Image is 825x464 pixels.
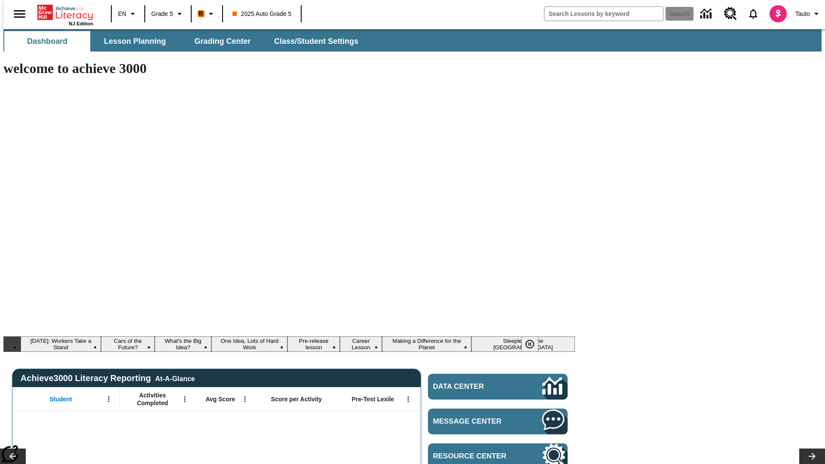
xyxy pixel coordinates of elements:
[719,2,742,25] a: Resource Center, Will open in new tab
[69,21,93,26] span: NJ Edition
[382,336,471,352] button: Slide 7 Making a Difference for the Planet
[194,6,220,21] button: Boost Class color is orange. Change class color
[104,37,166,46] span: Lesson Planning
[102,393,115,406] button: Open Menu
[544,7,663,21] input: search field
[27,37,67,46] span: Dashboard
[274,37,358,46] span: Class/Student Settings
[21,336,101,352] button: Slide 1 Labor Day: Workers Take a Stand
[178,393,191,406] button: Open Menu
[199,8,203,19] span: B
[238,393,251,406] button: Open Menu
[428,409,568,434] a: Message Center
[3,29,822,52] div: SubNavbar
[155,373,195,383] div: At-A-Glance
[205,395,235,403] span: Avg Score
[340,336,382,352] button: Slide 6 Career Lesson
[151,9,173,18] span: Grade 5
[124,391,181,407] span: Activities Completed
[770,5,787,22] img: avatar image
[211,336,287,352] button: Slide 4 One Idea, Lots of Hard Work
[799,449,825,464] button: Lesson carousel, Next
[194,37,251,46] span: Grading Center
[4,31,90,52] button: Dashboard
[7,1,32,27] button: Open side menu
[3,31,366,52] div: SubNavbar
[49,395,72,403] span: Student
[764,3,792,25] button: Select a new avatar
[471,336,575,352] button: Slide 8 Sleepless in the Animal Kingdom
[795,9,810,18] span: Tauto
[148,6,188,21] button: Grade: Grade 5, Select a grade
[695,2,719,26] a: Data Center
[114,6,142,21] button: Language: EN, Select a language
[101,336,155,352] button: Slide 2 Cars of the Future?
[402,393,415,406] button: Open Menu
[433,452,516,461] span: Resource Center
[118,9,126,18] span: EN
[792,6,825,21] button: Profile/Settings
[521,336,547,352] div: Pause
[155,336,211,352] button: Slide 3 What's the Big Idea?
[92,31,178,52] button: Lesson Planning
[433,382,513,391] span: Data Center
[232,9,292,18] span: 2025 Auto Grade 5
[742,3,764,25] a: Notifications
[433,417,516,426] span: Message Center
[521,336,538,352] button: Pause
[180,31,266,52] button: Grading Center
[37,4,93,21] a: Home
[37,3,93,26] div: Home
[3,61,575,76] h1: welcome to achieve 3000
[267,31,365,52] button: Class/Student Settings
[352,395,394,403] span: Pre-Test Lexile
[21,373,195,383] span: Achieve3000 Literacy Reporting
[271,395,322,403] span: Score per Activity
[287,336,339,352] button: Slide 5 Pre-release lesson
[428,374,568,400] a: Data Center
